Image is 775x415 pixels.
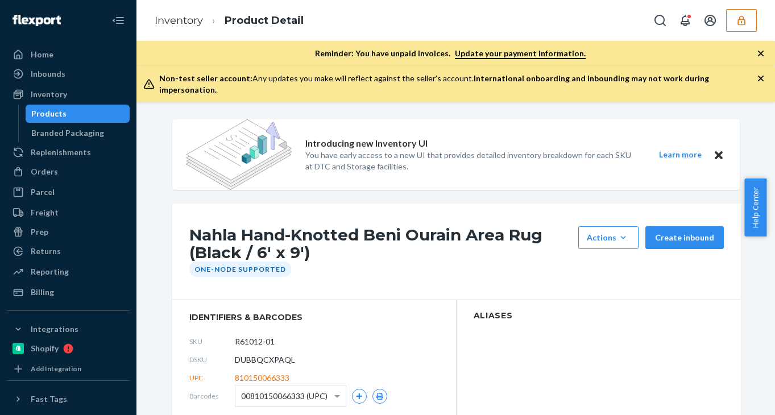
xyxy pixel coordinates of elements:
[7,263,130,281] a: Reporting
[241,387,328,406] span: 00810150066333 (UPC)
[225,14,304,27] a: Product Detail
[189,373,235,383] span: UPC
[699,9,722,32] button: Open account menu
[7,45,130,64] a: Home
[305,137,428,150] p: Introducing new Inventory UI
[455,48,586,59] a: Update your payment information.
[31,266,69,277] div: Reporting
[31,68,65,80] div: Inbounds
[7,223,130,241] a: Prep
[645,226,724,249] button: Create inbound
[674,9,697,32] button: Open notifications
[146,4,313,38] ol: breadcrumbs
[7,183,130,201] a: Parcel
[31,147,91,158] div: Replenishments
[7,143,130,161] a: Replenishments
[31,226,48,238] div: Prep
[7,163,130,181] a: Orders
[26,105,130,123] a: Products
[189,312,439,323] span: identifiers & barcodes
[107,9,130,32] button: Close Navigation
[189,355,235,364] span: DSKU
[711,148,726,162] button: Close
[159,73,757,96] div: Any updates you make will reflect against the seller's account.
[7,65,130,83] a: Inbounds
[649,9,672,32] button: Open Search Box
[13,15,61,26] img: Flexport logo
[31,166,58,177] div: Orders
[7,362,130,376] a: Add Integration
[155,14,203,27] a: Inventory
[31,127,104,139] div: Branded Packaging
[31,393,67,405] div: Fast Tags
[7,85,130,103] a: Inventory
[7,204,130,222] a: Freight
[159,73,252,83] span: Non-test seller account:
[26,124,130,142] a: Branded Packaging
[31,287,54,298] div: Billing
[189,391,235,401] span: Barcodes
[31,343,59,354] div: Shopify
[744,179,766,236] button: Help Center
[31,207,59,218] div: Freight
[31,89,67,100] div: Inventory
[652,148,709,162] button: Learn more
[31,186,55,198] div: Parcel
[189,337,235,346] span: SKU
[7,283,130,301] a: Billing
[587,232,630,243] div: Actions
[31,323,78,335] div: Integrations
[7,320,130,338] button: Integrations
[235,372,289,384] span: 810150066333
[305,150,639,172] p: You have early access to a new UI that provides detailed inventory breakdown for each SKU at DTC ...
[235,354,295,366] span: DUBBQCXPAQL
[31,246,61,257] div: Returns
[31,108,67,119] div: Products
[189,226,573,262] h1: Nahla Hand-Knotted Beni Ourain Area Rug (Black / 6' x 9')
[31,49,53,60] div: Home
[31,364,81,374] div: Add Integration
[7,242,130,260] a: Returns
[186,119,292,190] img: new-reports-banner-icon.82668bd98b6a51aee86340f2a7b77ae3.png
[315,48,586,59] p: Reminder: You have unpaid invoices.
[189,262,291,277] div: One-Node Supported
[701,381,764,409] iframe: Opens a widget where you can chat to one of our agents
[7,390,130,408] button: Fast Tags
[578,226,639,249] button: Actions
[474,312,724,320] h2: Aliases
[7,339,130,358] a: Shopify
